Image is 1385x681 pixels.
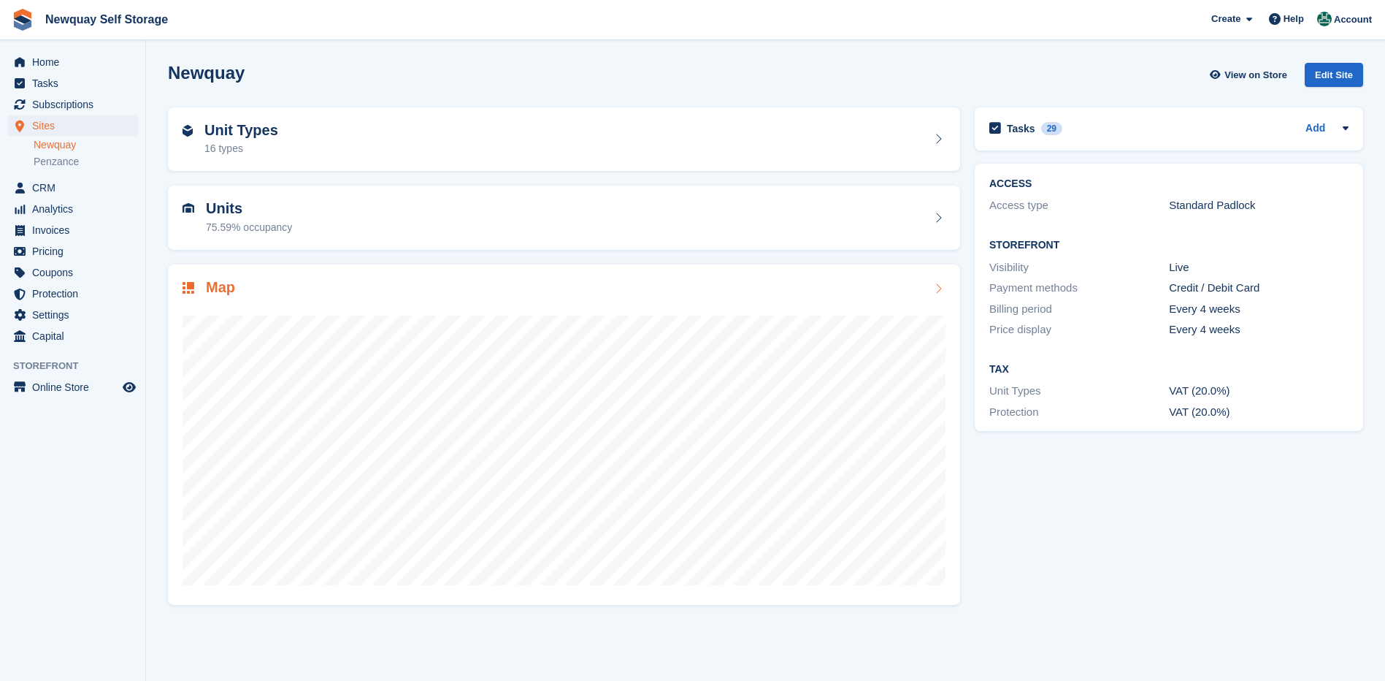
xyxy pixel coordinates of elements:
[168,265,960,606] a: Map
[1169,322,1348,338] div: Every 4 weeks
[7,305,138,325] a: menu
[1317,12,1332,26] img: JON
[1305,121,1325,137] a: Add
[32,262,120,283] span: Coupons
[183,203,194,213] img: unit-icn-7be61d7bf1b0ce9d3e12c5938cc71ed9869f7b940bace4675aadf7bd6d80202e.svg
[1169,301,1348,318] div: Every 4 weeks
[1169,404,1348,421] div: VAT (20.0%)
[13,359,145,373] span: Storefront
[7,52,138,72] a: menu
[1007,122,1035,135] h2: Tasks
[32,52,120,72] span: Home
[1334,12,1372,27] span: Account
[7,73,138,94] a: menu
[204,141,278,156] div: 16 types
[1284,12,1304,26] span: Help
[32,94,120,115] span: Subscriptions
[1211,12,1240,26] span: Create
[1041,122,1062,135] div: 29
[7,199,138,219] a: menu
[183,125,193,137] img: unit-type-icn-2b2737a686de81e16bb02015468b77c625bbabd49415b5ef34ead5e3b44a266d.svg
[1208,63,1293,87] a: View on Store
[7,326,138,346] a: menu
[1169,259,1348,276] div: Live
[1224,68,1287,83] span: View on Store
[32,377,120,397] span: Online Store
[7,284,138,304] a: menu
[7,262,138,283] a: menu
[989,240,1348,251] h2: Storefront
[989,322,1169,338] div: Price display
[168,107,960,172] a: Unit Types 16 types
[204,122,278,139] h2: Unit Types
[206,200,292,217] h2: Units
[1169,280,1348,297] div: Credit / Debit Card
[206,220,292,235] div: 75.59% occupancy
[989,259,1169,276] div: Visibility
[12,9,34,31] img: stora-icon-8386f47178a22dfd0bd8f6a31ec36ba5ce8667c1dd55bd0f319d3a0aa187defe.svg
[7,241,138,262] a: menu
[32,73,120,94] span: Tasks
[32,284,120,304] span: Protection
[989,364,1348,376] h2: Tax
[1305,63,1363,93] a: Edit Site
[39,7,174,31] a: Newquay Self Storage
[120,378,138,396] a: Preview store
[32,305,120,325] span: Settings
[1169,383,1348,400] div: VAT (20.0%)
[32,220,120,240] span: Invoices
[32,241,120,262] span: Pricing
[1305,63,1363,87] div: Edit Site
[989,178,1348,190] h2: ACCESS
[183,282,194,294] img: map-icn-33ee37083ee616e46c38cad1a60f524a97daa1e2b2c8c0bc3eb3415660979fc1.svg
[989,383,1169,400] div: Unit Types
[7,178,138,198] a: menu
[168,63,245,83] h2: Newquay
[34,155,138,169] a: Penzance
[7,94,138,115] a: menu
[32,326,120,346] span: Capital
[989,280,1169,297] div: Payment methods
[989,197,1169,214] div: Access type
[1169,197,1348,214] div: Standard Padlock
[168,186,960,250] a: Units 75.59% occupancy
[34,138,138,152] a: Newquay
[32,199,120,219] span: Analytics
[206,279,235,296] h2: Map
[989,301,1169,318] div: Billing period
[32,178,120,198] span: CRM
[989,404,1169,421] div: Protection
[7,115,138,136] a: menu
[32,115,120,136] span: Sites
[7,220,138,240] a: menu
[7,377,138,397] a: menu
